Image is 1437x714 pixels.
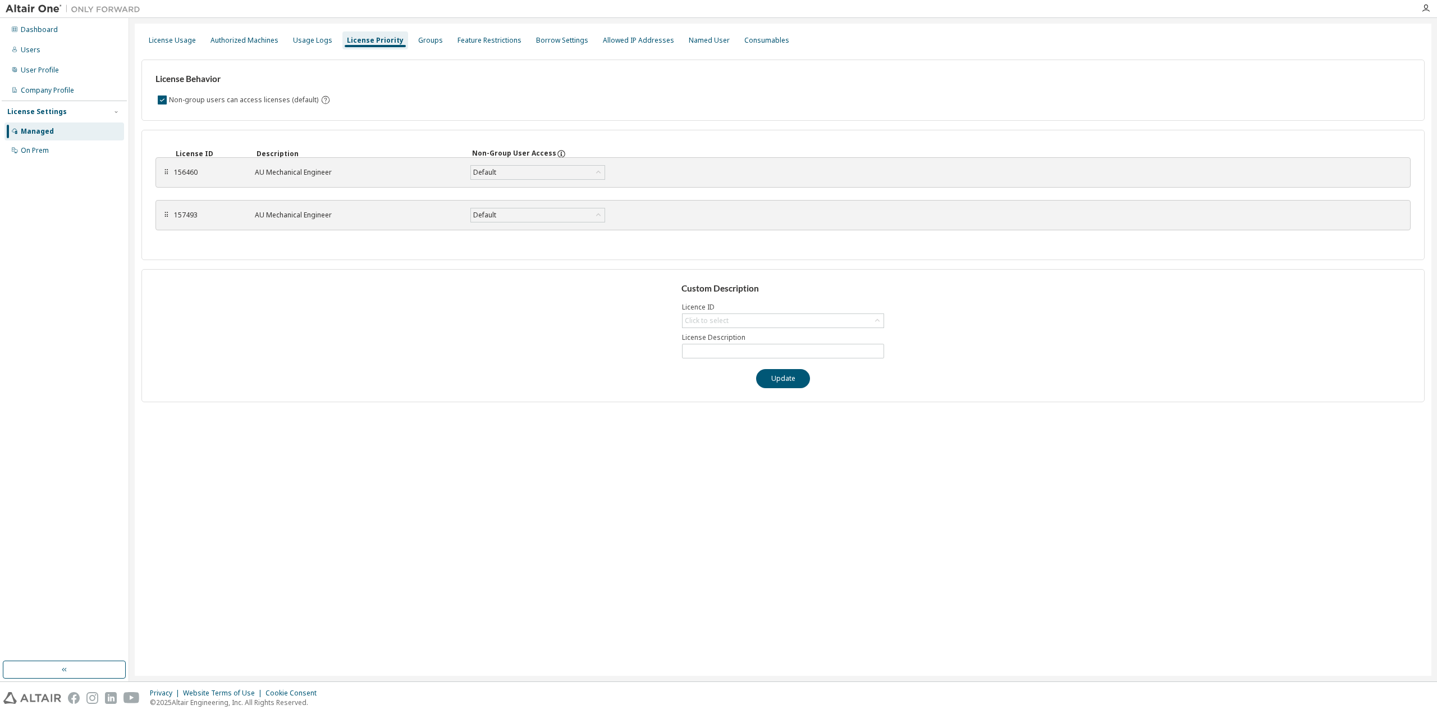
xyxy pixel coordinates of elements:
[21,46,40,54] div: Users
[7,107,67,116] div: License Settings
[756,369,810,388] button: Update
[174,211,241,220] div: 157493
[472,149,556,159] div: Non-Group User Access
[603,36,674,45] div: Allowed IP Addresses
[321,95,331,105] svg: By default any user not assigned to any group can access any license. Turn this setting off to di...
[471,208,605,222] div: Default
[155,74,329,85] h3: License Behavior
[683,314,884,328] div: Click to select
[472,209,498,221] div: Default
[418,36,443,45] div: Groups
[536,36,588,45] div: Borrow Settings
[86,692,98,704] img: instagram.svg
[21,127,54,136] div: Managed
[21,146,49,155] div: On Prem
[681,283,885,294] h3: Custom Description
[169,93,321,107] label: Non-group users can access licenses (default)
[105,692,117,704] img: linkedin.svg
[472,166,498,179] div: Default
[163,211,170,220] div: ⠿
[150,698,323,707] p: © 2025 Altair Engineering, Inc. All Rights Reserved.
[471,166,605,179] div: Default
[689,36,730,45] div: Named User
[266,689,323,698] div: Cookie Consent
[685,316,729,325] div: Click to select
[176,149,243,158] div: License ID
[210,36,278,45] div: Authorized Machines
[163,168,170,177] div: ⠿
[149,36,196,45] div: License Usage
[255,168,457,177] div: AU Mechanical Engineer
[457,36,521,45] div: Feature Restrictions
[174,168,241,177] div: 156460
[6,3,146,15] img: Altair One
[123,692,140,704] img: youtube.svg
[3,692,61,704] img: altair_logo.svg
[150,689,183,698] div: Privacy
[682,333,884,342] label: License Description
[183,689,266,698] div: Website Terms of Use
[255,211,457,220] div: AU Mechanical Engineer
[293,36,332,45] div: Usage Logs
[682,303,884,312] label: Licence ID
[68,692,80,704] img: facebook.svg
[21,86,74,95] div: Company Profile
[744,36,789,45] div: Consumables
[347,36,404,45] div: License Priority
[21,25,58,34] div: Dashboard
[257,149,459,158] div: Description
[21,66,59,75] div: User Profile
